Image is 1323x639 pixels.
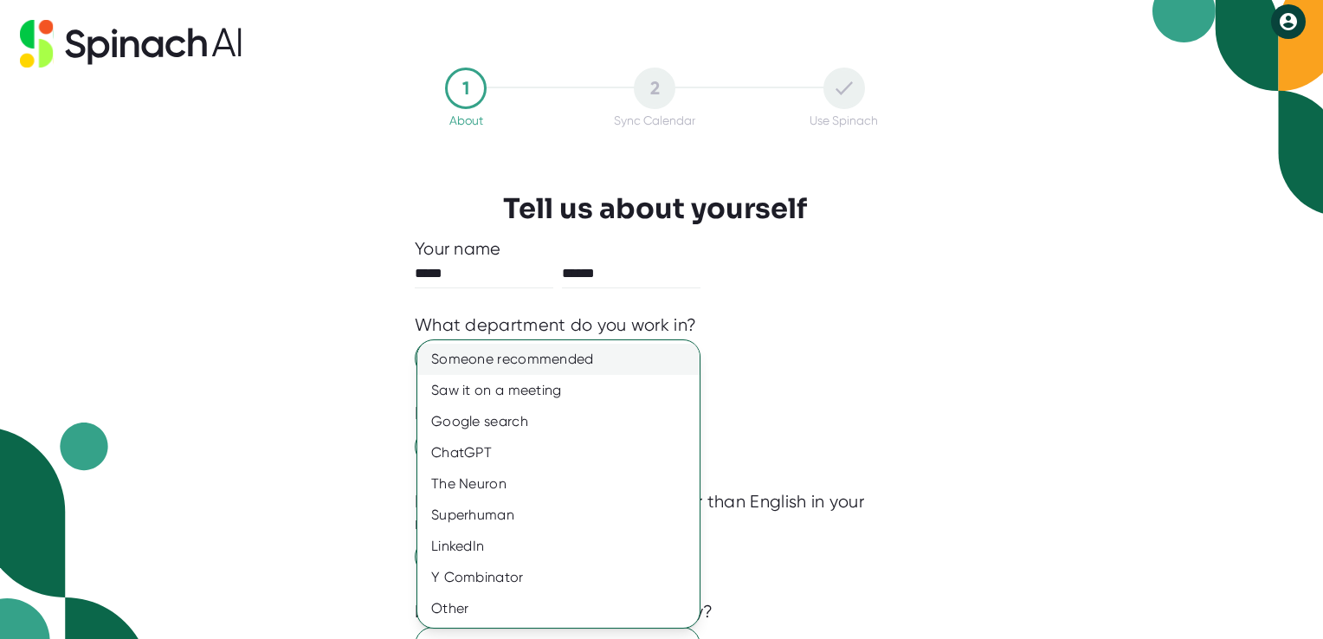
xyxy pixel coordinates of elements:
[417,406,700,437] div: Google search
[417,344,700,375] div: Someone recommended
[417,500,700,531] div: Superhuman
[417,375,700,406] div: Saw it on a meeting
[417,437,700,468] div: ChatGPT
[417,468,700,500] div: The Neuron
[417,562,700,593] div: Y Combinator
[417,593,700,624] div: Other
[417,531,700,562] div: LinkedIn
